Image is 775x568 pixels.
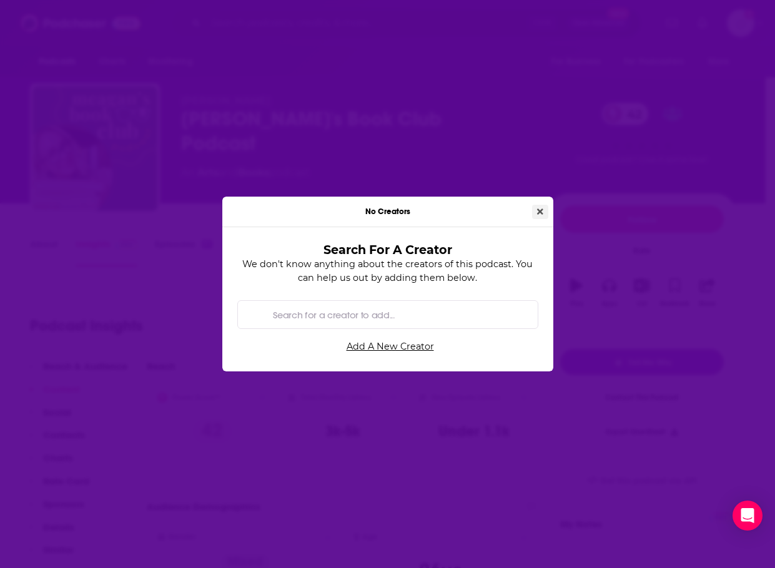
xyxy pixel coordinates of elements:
[257,242,518,257] h3: Search For A Creator
[268,300,527,328] input: Search for a creator to add...
[222,197,553,227] div: No Creators
[242,336,538,357] a: Add A New Creator
[532,205,548,219] button: Close
[733,501,763,531] div: Open Intercom Messenger
[237,257,538,285] p: We don't know anything about the creators of this podcast. You can help us out by adding them below.
[237,300,538,329] div: Search by entity type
